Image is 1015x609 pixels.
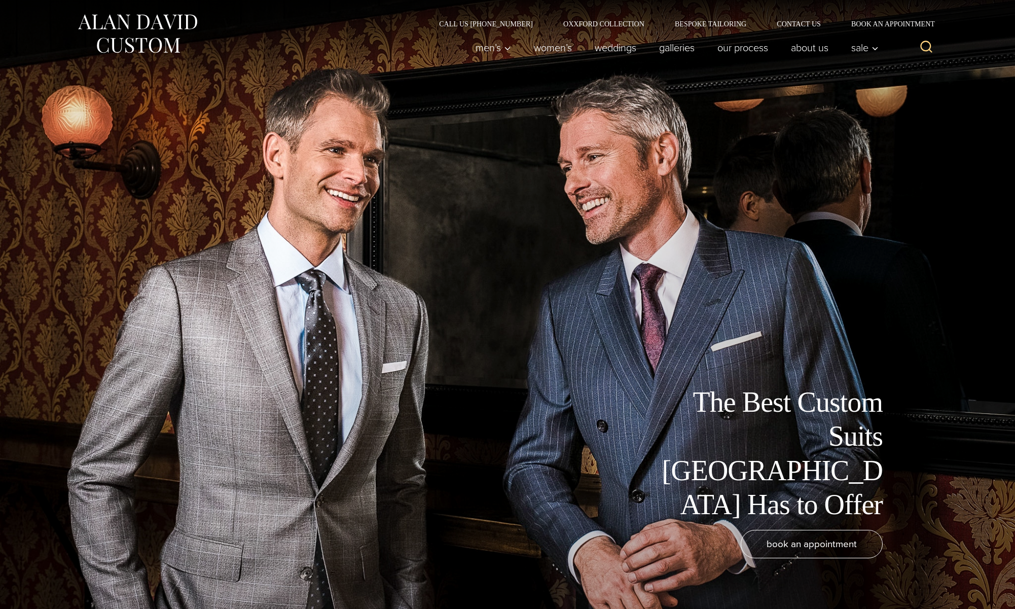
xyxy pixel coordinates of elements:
[851,43,879,53] span: Sale
[914,35,938,60] button: View Search Form
[523,38,584,58] a: Women’s
[767,536,857,551] span: book an appointment
[836,20,938,27] a: Book an Appointment
[762,20,836,27] a: Contact Us
[780,38,840,58] a: About Us
[741,530,883,558] a: book an appointment
[476,43,511,53] span: Men’s
[424,20,548,27] a: Call Us [PHONE_NUMBER]
[584,38,648,58] a: weddings
[660,20,762,27] a: Bespoke Tailoring
[706,38,780,58] a: Our Process
[548,20,660,27] a: Oxxford Collection
[464,38,884,58] nav: Primary Navigation
[77,11,198,56] img: Alan David Custom
[648,38,706,58] a: Galleries
[655,385,883,522] h1: The Best Custom Suits [GEOGRAPHIC_DATA] Has to Offer
[424,20,938,27] nav: Secondary Navigation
